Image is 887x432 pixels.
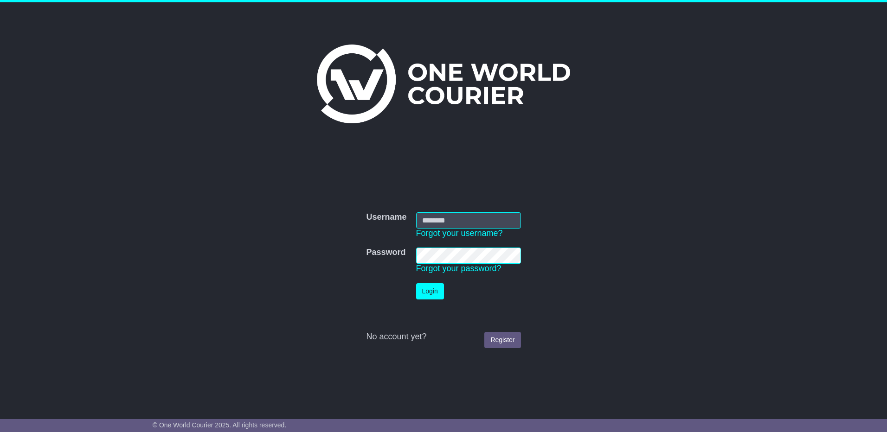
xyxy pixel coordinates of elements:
label: Username [366,212,406,222]
div: No account yet? [366,332,521,342]
img: One World [317,44,570,123]
label: Password [366,248,405,258]
button: Login [416,283,444,299]
a: Register [484,332,521,348]
a: Forgot your username? [416,229,503,238]
a: Forgot your password? [416,264,501,273]
span: © One World Courier 2025. All rights reserved. [153,421,287,429]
